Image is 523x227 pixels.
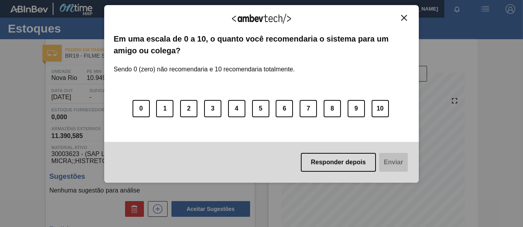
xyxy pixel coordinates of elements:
[114,33,409,57] label: Em uma escala de 0 a 10, o quanto você recomendaria o sistema para um amigo ou colega?
[301,153,376,172] button: Responder depois
[133,100,150,117] button: 0
[252,100,269,117] button: 5
[399,15,409,21] button: Close
[114,56,295,73] label: Sendo 0 (zero) não recomendaria e 10 recomendaria totalmente.
[204,100,221,117] button: 3
[180,100,197,117] button: 2
[324,100,341,117] button: 8
[300,100,317,117] button: 7
[401,15,407,21] img: Close
[228,100,245,117] button: 4
[348,100,365,117] button: 9
[372,100,389,117] button: 10
[276,100,293,117] button: 6
[232,14,291,24] img: Logo Ambevtech
[156,100,173,117] button: 1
